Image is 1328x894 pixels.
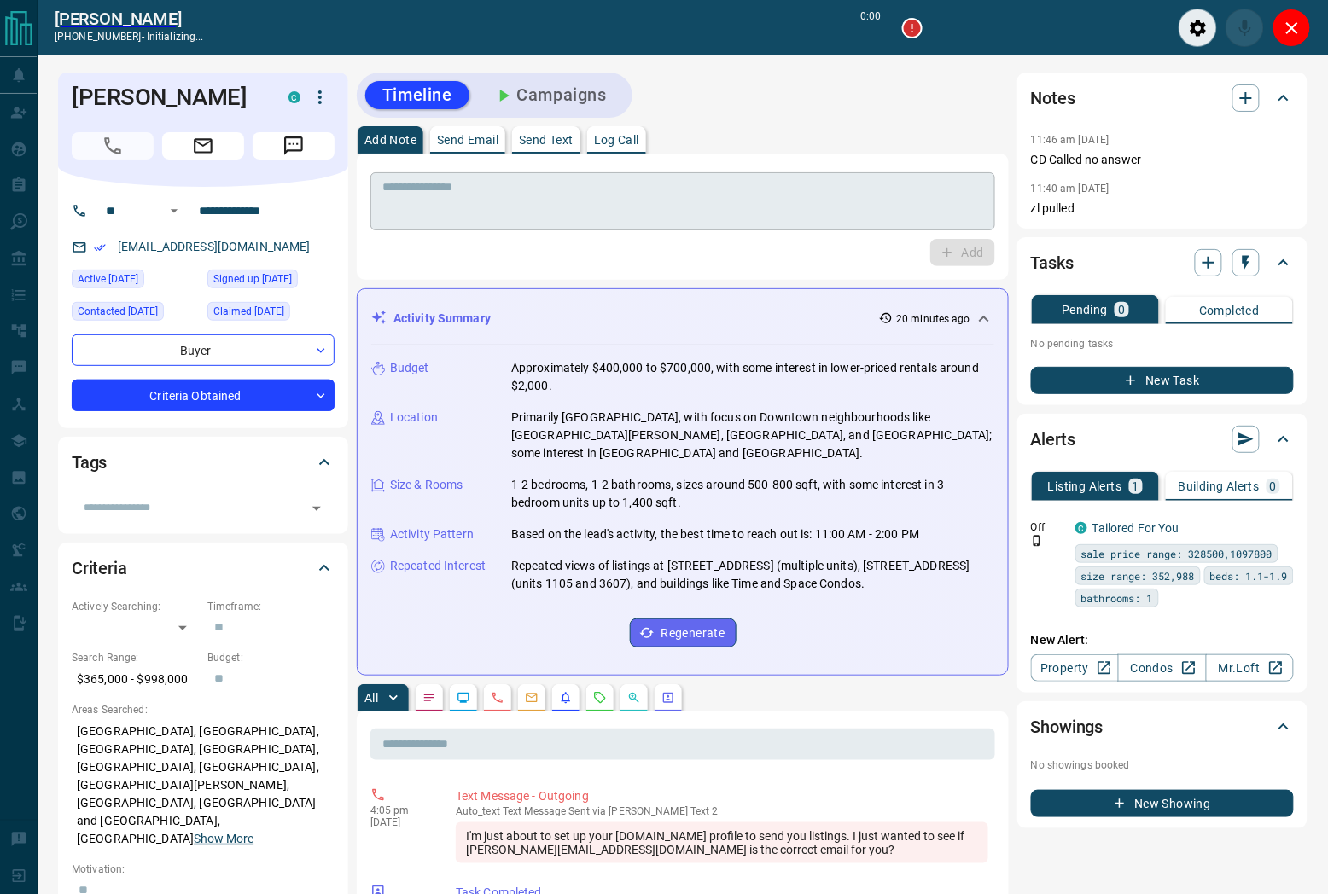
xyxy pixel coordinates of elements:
[72,548,335,589] div: Criteria
[72,302,199,326] div: Fri Sep 05 2025
[390,557,486,575] p: Repeated Interest
[370,816,430,828] p: [DATE]
[511,359,994,395] p: Approximately $400,000 to $700,000, with some interest in lower-priced rentals around $2,000.
[1031,654,1119,682] a: Property
[1031,242,1294,283] div: Tasks
[207,650,335,665] p: Budget:
[1133,480,1139,492] p: 1
[1081,545,1273,562] span: sale price range: 328500,1097800
[1031,134,1110,146] p: 11:46 am [DATE]
[519,134,574,146] p: Send Text
[1031,84,1075,112] h2: Notes
[1031,200,1294,218] p: zl pulled
[364,134,416,146] p: Add Note
[207,270,335,293] div: Fri Sep 05 2025
[207,302,335,326] div: Fri Sep 05 2025
[511,409,994,462] p: Primarily [GEOGRAPHIC_DATA], with focus on Downtown neighbourhoods like [GEOGRAPHIC_DATA][PERSON_...
[1118,304,1125,316] p: 0
[364,692,378,704] p: All
[365,81,469,109] button: Timeline
[288,91,300,103] div: condos.ca
[72,442,335,483] div: Tags
[194,830,253,848] button: Show More
[1031,151,1294,169] p: CD Called no answer
[1031,331,1294,357] p: No pending tasks
[1226,9,1264,47] div: Mute
[594,134,639,146] p: Log Call
[213,270,292,287] span: Signed up [DATE]
[456,787,988,805] p: Text Message - Outgoing
[213,303,284,320] span: Claimed [DATE]
[1031,367,1294,394] button: New Task
[253,132,335,160] span: Message
[511,557,994,593] p: Repeated views of listings at [STREET_ADDRESS] (multiple units), [STREET_ADDRESS] (units 1105 and...
[162,132,244,160] span: Email
[78,303,158,320] span: Contacted [DATE]
[72,554,127,582] h2: Criteria
[72,665,199,694] p: $365,000 - $998,000
[661,691,675,705] svg: Agent Actions
[1031,426,1075,453] h2: Alerts
[72,702,335,717] p: Areas Searched:
[55,9,204,29] a: [PERSON_NAME]
[1075,522,1087,534] div: condos.ca
[456,822,988,863] div: I'm just about to set up your [DOMAIN_NAME] profile to send you listings. I just wanted to see if...
[1031,758,1294,773] p: No showings booked
[1062,304,1108,316] p: Pending
[1118,654,1206,682] a: Condos
[72,650,199,665] p: Search Range:
[1031,535,1043,547] svg: Push Notification Only
[72,862,335,877] p: Motivation:
[1081,589,1153,607] span: bathrooms: 1
[1031,78,1294,119] div: Notes
[390,476,463,494] p: Size & Rooms
[1092,521,1179,535] a: Tailored For You
[1210,567,1288,584] span: beds: 1.1-1.9
[72,717,335,853] p: [GEOGRAPHIC_DATA], [GEOGRAPHIC_DATA], [GEOGRAPHIC_DATA], [GEOGRAPHIC_DATA], [GEOGRAPHIC_DATA], [G...
[393,310,491,328] p: Activity Summary
[456,805,988,817] p: Text Message Sent via [PERSON_NAME] Text 2
[72,334,335,366] div: Buyer
[390,359,429,377] p: Budget
[72,380,335,411] div: Criteria Obtained
[511,476,994,512] p: 1-2 bedrooms, 1-2 bathrooms, sizes around 500-800 sqft, with some interest in 3-bedroom units up ...
[437,134,498,146] p: Send Email
[476,81,624,109] button: Campaigns
[1179,480,1260,492] p: Building Alerts
[118,240,311,253] a: [EMAIL_ADDRESS][DOMAIN_NAME]
[1199,305,1260,316] p: Completed
[896,311,970,327] p: 20 minutes ago
[305,496,329,520] button: Open
[371,303,994,334] div: Activity Summary20 minutes ago
[1031,520,1065,535] p: Off
[72,270,199,293] div: Sun Sep 07 2025
[1031,631,1294,649] p: New Alert:
[491,691,504,705] svg: Calls
[630,618,737,647] button: Regenerate
[1031,249,1074,276] h2: Tasks
[1179,9,1217,47] div: Audio Settings
[72,132,154,160] span: Call
[1031,183,1110,194] p: 11:40 am [DATE]
[78,270,138,287] span: Active [DATE]
[627,691,641,705] svg: Opportunities
[525,691,539,705] svg: Emails
[1031,419,1294,460] div: Alerts
[72,84,263,111] h1: [PERSON_NAME]
[390,409,438,427] p: Location
[456,805,500,817] span: auto_text
[94,241,106,253] svg: Email Verified
[147,31,204,43] span: initializing...
[72,599,199,614] p: Actively Searching:
[1031,790,1294,817] button: New Showing
[593,691,607,705] svg: Requests
[861,9,882,47] p: 0:00
[1081,567,1195,584] span: size range: 352,988
[511,525,919,543] p: Based on the lead's activity, the best time to reach out is: 11:00 AM - 2:00 PM
[370,804,430,816] p: 4:05 pm
[164,200,184,221] button: Open
[559,691,573,705] svg: Listing Alerts
[1270,480,1277,492] p: 0
[72,449,107,476] h2: Tags
[422,691,436,705] svg: Notes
